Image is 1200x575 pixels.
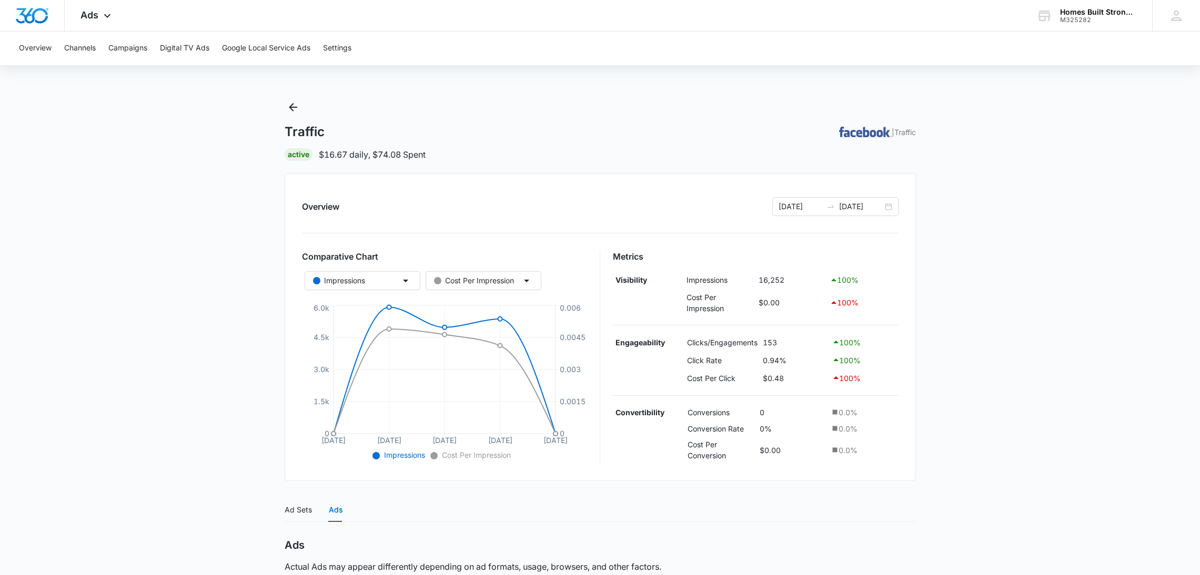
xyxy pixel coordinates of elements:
[760,351,829,369] td: 0.94%
[685,404,757,420] td: Conversions
[613,250,899,263] h3: Metrics
[434,275,514,286] div: Cost Per Impression
[314,333,329,342] tspan: 4.5k
[329,504,342,516] div: Ads
[832,372,896,384] div: 100 %
[830,445,896,456] div: 0.0 %
[377,436,401,445] tspan: [DATE]
[684,369,760,387] td: Cost Per Click
[285,560,661,573] p: Actual Ads may appear differently depending on ad formats, usage, browsers, and other factors.
[832,336,896,348] div: 100 %
[830,296,896,309] div: 100 %
[285,99,301,116] button: Back
[285,539,305,552] h2: Ads
[684,351,760,369] td: Click Rate
[685,420,757,437] td: Conversion Rate
[313,275,365,286] div: Impressions
[760,369,829,387] td: $0.48
[305,271,420,290] button: Impressions
[321,436,346,445] tspan: [DATE]
[892,127,916,138] p: | Traffic
[560,429,564,438] tspan: 0
[560,303,581,312] tspan: 0.006
[325,429,329,438] tspan: 0
[560,333,586,342] tspan: 0.0045
[560,365,581,374] tspan: 0.003
[832,354,896,366] div: 100 %
[285,124,325,140] h1: Traffic
[314,303,329,312] tspan: 6.0k
[160,32,209,65] button: Digital TV Ads
[323,32,351,65] button: Settings
[757,436,828,464] td: $0.00
[222,32,310,65] button: Google Local Service Ads
[440,450,511,459] span: Cost Per Impression
[756,289,827,316] td: $0.00
[616,338,665,347] strong: Engageability
[426,271,541,290] button: Cost Per Impression
[543,436,568,445] tspan: [DATE]
[314,397,329,406] tspan: 1.5k
[80,9,98,20] span: Ads
[302,250,588,263] h3: Comparative Chart
[64,32,96,65] button: Channels
[432,436,457,445] tspan: [DATE]
[685,436,757,464] td: Cost Per Conversion
[826,202,835,211] span: to
[757,404,828,420] td: 0
[319,148,426,161] p: $16.67 daily , $74.08 Spent
[830,407,896,418] div: 0.0 %
[560,397,586,406] tspan: 0.0015
[684,334,760,352] td: Clicks/Engagements
[1060,8,1137,16] div: account name
[830,274,896,286] div: 100 %
[382,450,425,459] span: Impressions
[285,148,312,161] div: Active
[108,32,147,65] button: Campaigns
[616,275,647,284] strong: Visibility
[19,32,52,65] button: Overview
[488,436,512,445] tspan: [DATE]
[684,289,757,316] td: Cost Per Impression
[757,420,828,437] td: 0%
[839,127,892,137] img: FACEBOOK
[756,271,827,289] td: 16,252
[285,504,312,516] div: Ad Sets
[1060,16,1137,24] div: account id
[779,201,822,212] input: Start date
[760,334,829,352] td: 153
[616,408,664,417] strong: Convertibility
[314,365,329,374] tspan: 3.0k
[826,202,835,211] span: swap-right
[830,423,896,434] div: 0.0 %
[684,271,757,289] td: Impressions
[839,201,883,212] input: End date
[302,200,339,213] h2: Overview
